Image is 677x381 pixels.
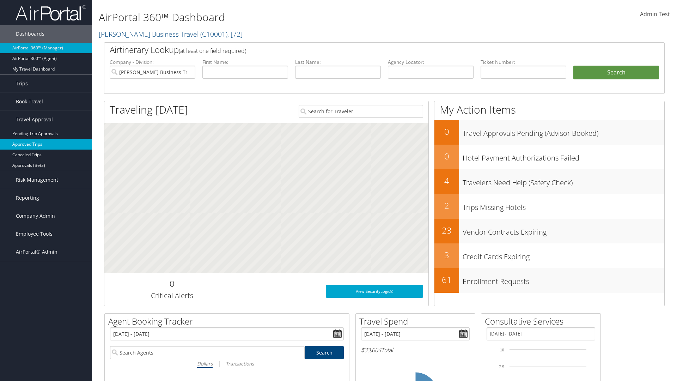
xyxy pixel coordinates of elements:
a: 4Travelers Need Help (Safety Check) [434,169,664,194]
tspan: 7.5 [499,365,504,369]
label: First Name: [202,59,288,66]
h2: 0 [434,150,459,162]
a: View SecurityLogic® [326,285,423,298]
h1: My Action Items [434,102,664,117]
input: Search Agents [110,346,305,359]
span: , [ 72 ] [227,29,243,39]
span: Reporting [16,189,39,207]
h1: Traveling [DATE] [110,102,188,117]
h2: 0 [110,278,234,290]
label: Ticket Number: [481,59,566,66]
a: 3Credit Cards Expiring [434,243,664,268]
h2: 2 [434,200,459,212]
h2: Agent Booking Tracker [108,315,349,327]
img: airportal-logo.png [16,5,86,21]
h3: Credit Cards Expiring [463,248,664,262]
span: $33,004 [361,346,381,354]
a: 2Trips Missing Hotels [434,194,664,219]
h2: Travel Spend [359,315,475,327]
h2: Airtinerary Lookup [110,44,612,56]
button: Search [573,66,659,80]
input: Search for Traveler [299,105,423,118]
h2: Consultative Services [485,315,600,327]
a: Admin Test [640,4,670,25]
i: Dollars [197,360,213,367]
h3: Vendor Contracts Expiring [463,224,664,237]
h6: Total [361,346,470,354]
h3: Critical Alerts [110,291,234,301]
a: 0Hotel Payment Authorizations Failed [434,145,664,169]
h3: Hotel Payment Authorizations Failed [463,150,664,163]
a: 61Enrollment Requests [434,268,664,293]
h3: Travel Approvals Pending (Advisor Booked) [463,125,664,138]
a: Search [305,346,344,359]
span: Trips [16,75,28,92]
div: | [110,359,344,368]
label: Company - Division: [110,59,195,66]
h3: Enrollment Requests [463,273,664,286]
h2: 61 [434,274,459,286]
label: Last Name: [295,59,381,66]
a: [PERSON_NAME] Business Travel [99,29,243,39]
span: Travel Approval [16,111,53,128]
span: AirPortal® Admin [16,243,57,261]
h2: 0 [434,126,459,138]
a: 23Vendor Contracts Expiring [434,219,664,243]
span: Employee Tools [16,225,53,243]
span: Dashboards [16,25,44,43]
span: Book Travel [16,93,43,110]
i: Transactions [226,360,254,367]
span: Admin Test [640,10,670,18]
span: Risk Management [16,171,58,189]
span: ( C10001 ) [200,29,227,39]
a: 0Travel Approvals Pending (Advisor Booked) [434,120,664,145]
h2: 3 [434,249,459,261]
h3: Trips Missing Hotels [463,199,664,212]
h2: 23 [434,224,459,236]
h1: AirPortal 360™ Dashboard [99,10,480,25]
span: Company Admin [16,207,55,225]
h2: 4 [434,175,459,187]
label: Agency Locator: [388,59,474,66]
h3: Travelers Need Help (Safety Check) [463,174,664,188]
span: (at least one field required) [179,47,246,55]
tspan: 10 [500,348,504,352]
